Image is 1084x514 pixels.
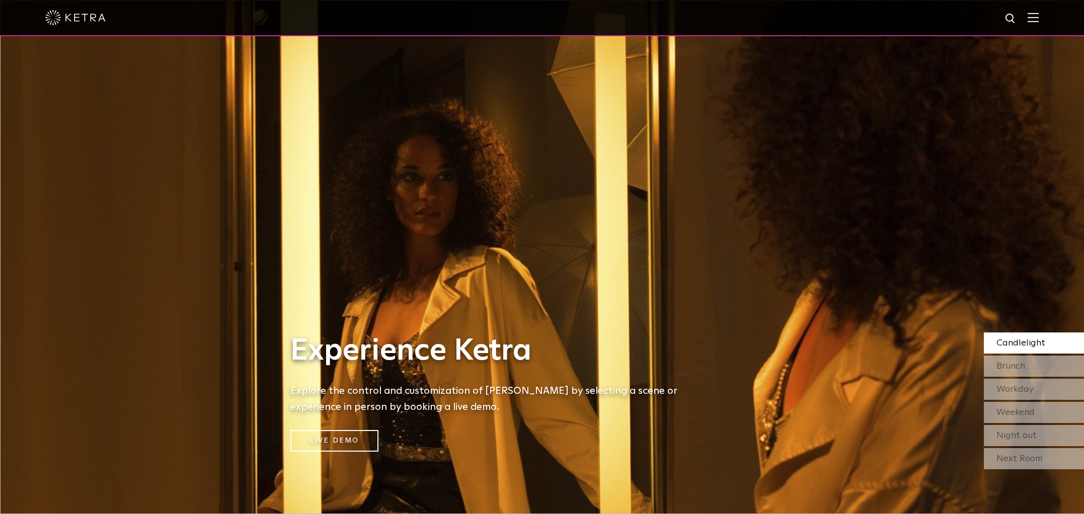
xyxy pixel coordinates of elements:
[996,385,1034,394] span: Workday
[45,10,106,25] img: ketra-logo-2019-white
[290,383,693,415] h5: Explore the control and customization of [PERSON_NAME] by selecting a scene or experience in pers...
[996,431,1037,440] span: Night out
[290,430,378,452] a: Live Demo
[1028,13,1039,22] img: Hamburger%20Nav.svg
[996,362,1025,371] span: Brunch
[290,334,693,368] h1: Experience Ketra
[996,338,1045,348] span: Candlelight
[1004,13,1017,25] img: search icon
[996,408,1035,417] span: Weekend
